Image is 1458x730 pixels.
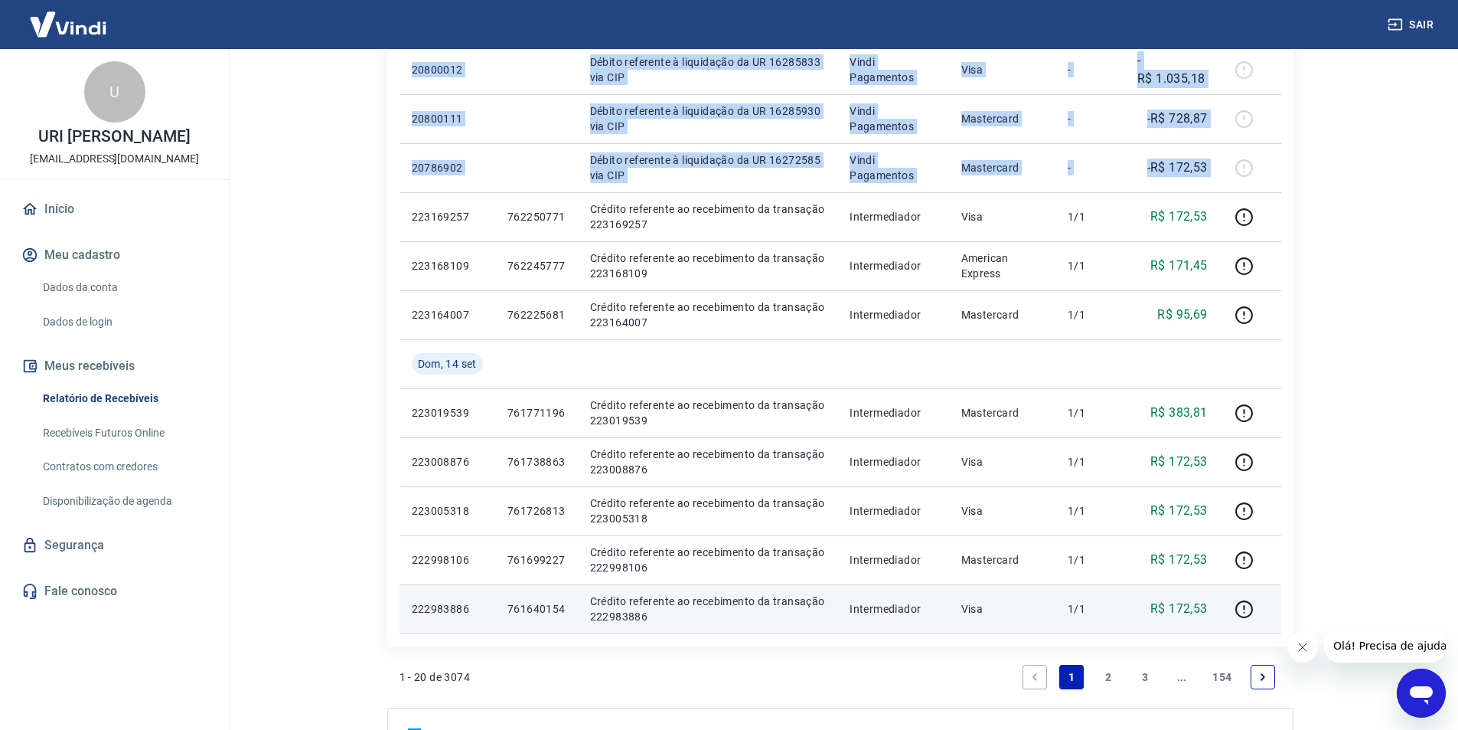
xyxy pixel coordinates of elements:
[1068,307,1113,322] p: 1/1
[507,503,566,519] p: 761726813
[1150,404,1208,422] p: R$ 383,81
[1068,405,1113,421] p: 1/1
[961,552,1043,568] p: Mastercard
[18,1,118,47] img: Vindi
[850,307,936,322] p: Intermediador
[1147,110,1208,128] p: -R$ 728,87
[1068,209,1113,224] p: 1/1
[590,54,826,85] p: Débito referente à liquidação da UR 16285833 via CIP
[590,250,826,281] p: Crédito referente ao recebimento da transação 223168109
[412,258,483,273] p: 223168109
[38,129,190,145] p: URI [PERSON_NAME]
[961,307,1043,322] p: Mastercard
[850,209,936,224] p: Intermediador
[412,454,483,470] p: 223008876
[412,62,483,77] p: 20800012
[412,160,483,175] p: 20786902
[1023,665,1047,689] a: Previous page
[1068,552,1113,568] p: 1/1
[412,552,483,568] p: 222998106
[1206,665,1238,689] a: Page 154
[1157,306,1207,324] p: R$ 95,69
[30,151,199,167] p: [EMAIL_ADDRESS][DOMAIN_NAME]
[18,529,210,562] a: Segurança
[37,486,210,517] a: Disponibilização de agenda
[590,201,826,232] p: Crédito referente ao recebimento da transação 223169257
[1150,257,1208,275] p: R$ 171,45
[850,454,936,470] p: Intermediador
[961,454,1043,470] p: Visa
[18,575,210,608] a: Fale conosco
[1150,600,1208,618] p: R$ 172,53
[850,152,936,183] p: Vindi Pagamentos
[507,258,566,273] p: 762245777
[850,552,936,568] p: Intermediador
[1068,160,1113,175] p: -
[850,601,936,617] p: Intermediador
[1068,503,1113,519] p: 1/1
[961,503,1043,519] p: Visa
[412,111,483,126] p: 20800111
[590,496,826,526] p: Crédito referente ao recebimento da transação 223005318
[1287,632,1318,663] iframe: Fechar mensagem
[850,503,936,519] p: Intermediador
[84,61,145,123] div: U
[1137,51,1208,88] p: -R$ 1.035,18
[590,594,826,624] p: Crédito referente ao recebimento da transação 222983886
[412,209,483,224] p: 223169257
[1016,659,1280,696] ul: Pagination
[961,111,1043,126] p: Mastercard
[37,306,210,338] a: Dados de login
[961,601,1043,617] p: Visa
[1147,159,1208,177] p: -R$ 172,53
[37,451,210,483] a: Contratos com credores
[1068,258,1113,273] p: 1/1
[507,601,566,617] p: 761640154
[590,103,826,134] p: Débito referente à liquidação da UR 16285930 via CIP
[18,349,210,383] button: Meus recebíveis
[37,417,210,449] a: Recebíveis Futuros Online
[507,405,566,421] p: 761771196
[1324,629,1446,663] iframe: Mensagem da empresa
[1150,208,1208,226] p: R$ 172,53
[1133,665,1157,689] a: Page 3
[850,54,936,85] p: Vindi Pagamentos
[400,669,471,685] p: 1 - 20 de 3074
[1068,601,1113,617] p: 1/1
[418,356,477,372] span: Dom, 14 set
[961,160,1043,175] p: Mastercard
[507,209,566,224] p: 762250771
[850,258,936,273] p: Intermediador
[850,405,936,421] p: Intermediador
[412,307,483,322] p: 223164007
[507,454,566,470] p: 761738863
[412,601,483,617] p: 222983886
[1068,111,1113,126] p: -
[1059,665,1084,689] a: Page 1 is your current page
[412,503,483,519] p: 223005318
[1251,665,1275,689] a: Next page
[507,307,566,322] p: 762225681
[37,383,210,414] a: Relatório de Recebíveis
[1150,551,1208,569] p: R$ 172,53
[1385,11,1440,39] button: Sair
[590,152,826,183] p: Débito referente à liquidação da UR 16272585 via CIP
[18,192,210,226] a: Início
[507,552,566,568] p: 761699227
[1068,62,1113,77] p: -
[18,238,210,272] button: Meu cadastro
[1068,454,1113,470] p: 1/1
[1169,665,1194,689] a: Jump forward
[590,545,826,575] p: Crédito referente ao recebimento da transação 222998106
[1397,669,1446,718] iframe: Botão para abrir a janela de mensagens
[37,272,210,303] a: Dados da conta
[590,300,826,330] p: Crédito referente ao recebimento da transação 223164007
[961,62,1043,77] p: Visa
[590,447,826,477] p: Crédito referente ao recebimento da transação 223008876
[961,250,1043,281] p: American Express
[961,209,1043,224] p: Visa
[1096,665,1120,689] a: Page 2
[412,405,483,421] p: 223019539
[1150,453,1208,471] p: R$ 172,53
[850,103,936,134] p: Vindi Pagamentos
